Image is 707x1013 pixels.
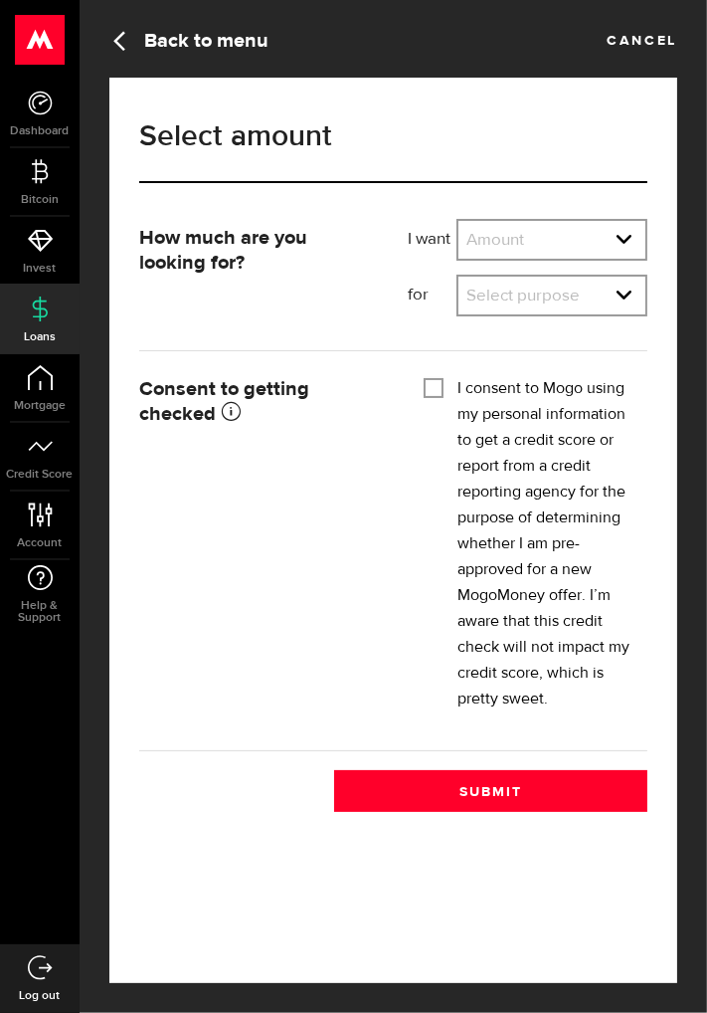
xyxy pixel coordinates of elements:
[458,376,633,712] label: I consent to Mogo using my personal information to get a credit score or report from a credit rep...
[16,8,76,68] button: Open LiveChat chat widget
[409,284,456,307] label: for
[334,770,647,812] button: Submit
[139,228,307,273] strong: How much are you looking for?
[139,379,309,424] strong: Consent to getting checked
[109,26,268,53] a: Back to menu
[409,228,456,252] label: I want
[607,26,677,48] a: Cancel
[424,376,443,396] input: I consent to Mogo using my personal information to get a credit score or report from a credit rep...
[139,121,647,151] h1: Select amount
